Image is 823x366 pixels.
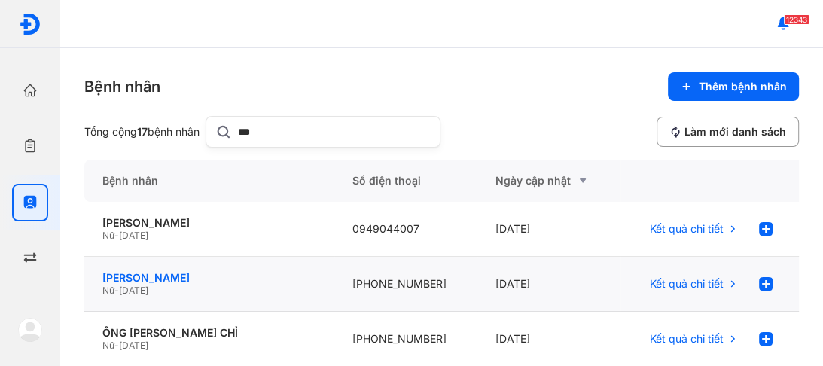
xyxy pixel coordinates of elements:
[114,230,119,241] span: -
[102,326,316,340] div: ÔNG [PERSON_NAME] CHỈ
[650,277,724,291] span: Kết quả chi tiết
[334,257,477,312] div: [PHONE_NUMBER]
[495,172,602,190] div: Ngày cập nhật
[102,285,114,296] span: Nữ
[684,125,786,139] span: Làm mới danh sách
[102,216,316,230] div: [PERSON_NAME]
[650,222,724,236] span: Kết quả chi tiết
[102,340,114,351] span: Nữ
[657,117,799,147] button: Làm mới danh sách
[784,14,809,25] span: 12343
[477,257,620,312] div: [DATE]
[477,202,620,257] div: [DATE]
[119,285,148,296] span: [DATE]
[102,230,114,241] span: Nữ
[334,160,477,202] div: Số điện thoại
[114,285,119,296] span: -
[102,271,316,285] div: [PERSON_NAME]
[650,332,724,346] span: Kết quả chi tiết
[18,318,42,342] img: logo
[84,160,334,202] div: Bệnh nhân
[84,125,200,139] div: Tổng cộng bệnh nhân
[114,340,119,351] span: -
[119,230,148,241] span: [DATE]
[699,80,787,93] span: Thêm bệnh nhân
[119,340,148,351] span: [DATE]
[19,13,41,35] img: logo
[668,72,799,101] button: Thêm bệnh nhân
[137,125,148,138] span: 17
[84,76,160,97] div: Bệnh nhân
[334,202,477,257] div: 0949044007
